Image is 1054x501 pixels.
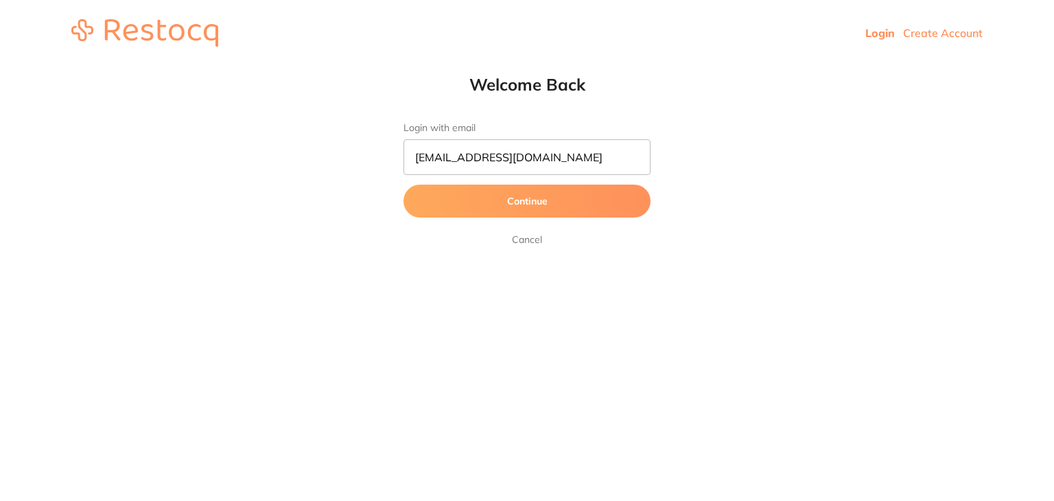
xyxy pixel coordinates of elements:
[376,74,678,95] h1: Welcome Back
[865,26,895,40] a: Login
[403,122,651,134] label: Login with email
[403,185,651,218] button: Continue
[903,26,983,40] a: Create Account
[509,231,545,248] a: Cancel
[71,19,218,47] img: restocq_logo.svg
